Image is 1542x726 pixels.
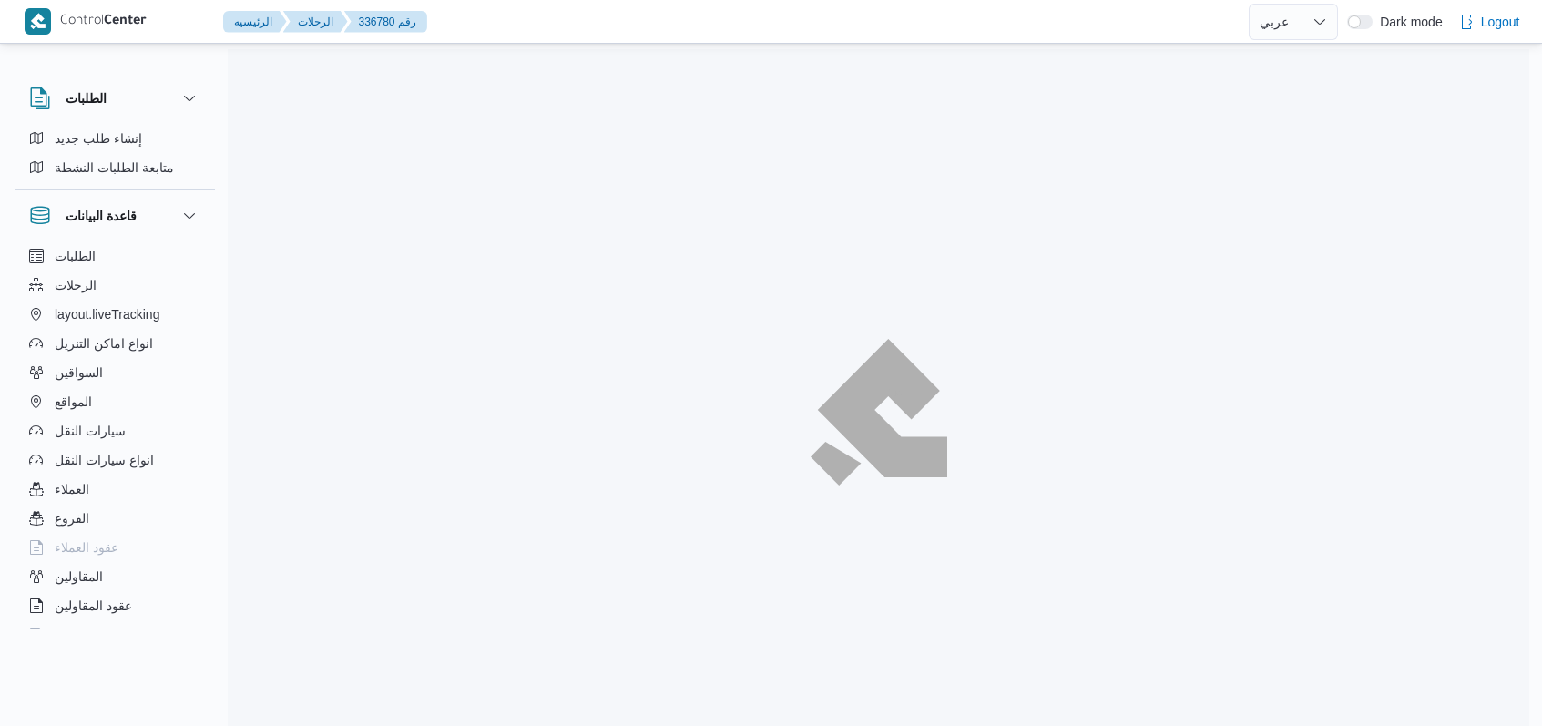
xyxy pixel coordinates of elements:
[29,205,200,227] button: قاعدة البيانات
[55,566,103,588] span: المقاولين
[55,157,174,179] span: متابعة الطلبات النشطة
[15,241,215,636] div: قاعدة البيانات
[55,391,92,413] span: المواقع
[22,329,208,358] button: انواع اماكن التنزيل
[55,449,154,471] span: انواع سيارات النقل
[25,8,51,35] img: X8yXhbKr1z7QwAAAABJRU5ErkJggg==
[22,591,208,620] button: عقود المقاولين
[22,620,208,649] button: اجهزة التليفون
[55,245,96,267] span: الطلبات
[22,153,208,182] button: متابعة الطلبات النشطة
[55,303,159,325] span: layout.liveTracking
[15,124,215,189] div: الطلبات
[55,507,89,529] span: الفروع
[55,274,97,296] span: الرحلات
[22,271,208,300] button: الرحلات
[104,15,147,29] b: Center
[22,241,208,271] button: الطلبات
[22,124,208,153] button: إنشاء طلب جديد
[55,420,126,442] span: سيارات النقل
[55,128,142,149] span: إنشاء طلب جديد
[22,504,208,533] button: الفروع
[66,87,107,109] h3: الطلبات
[55,537,118,558] span: عقود العملاء
[18,653,77,708] iframe: chat widget
[821,350,937,474] img: ILLA Logo
[1481,11,1520,33] span: Logout
[344,11,427,33] button: 336780 رقم
[22,475,208,504] button: العملاء
[22,562,208,591] button: المقاولين
[1373,15,1442,29] span: Dark mode
[22,445,208,475] button: انواع سيارات النقل
[55,624,130,646] span: اجهزة التليفون
[29,87,200,109] button: الطلبات
[1452,4,1527,40] button: Logout
[223,11,287,33] button: الرئيسيه
[22,358,208,387] button: السواقين
[55,478,89,500] span: العملاء
[55,595,132,617] span: عقود المقاولين
[22,300,208,329] button: layout.liveTracking
[283,11,348,33] button: الرحلات
[66,205,137,227] h3: قاعدة البيانات
[22,533,208,562] button: عقود العملاء
[22,387,208,416] button: المواقع
[55,332,153,354] span: انواع اماكن التنزيل
[55,362,103,383] span: السواقين
[22,416,208,445] button: سيارات النقل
